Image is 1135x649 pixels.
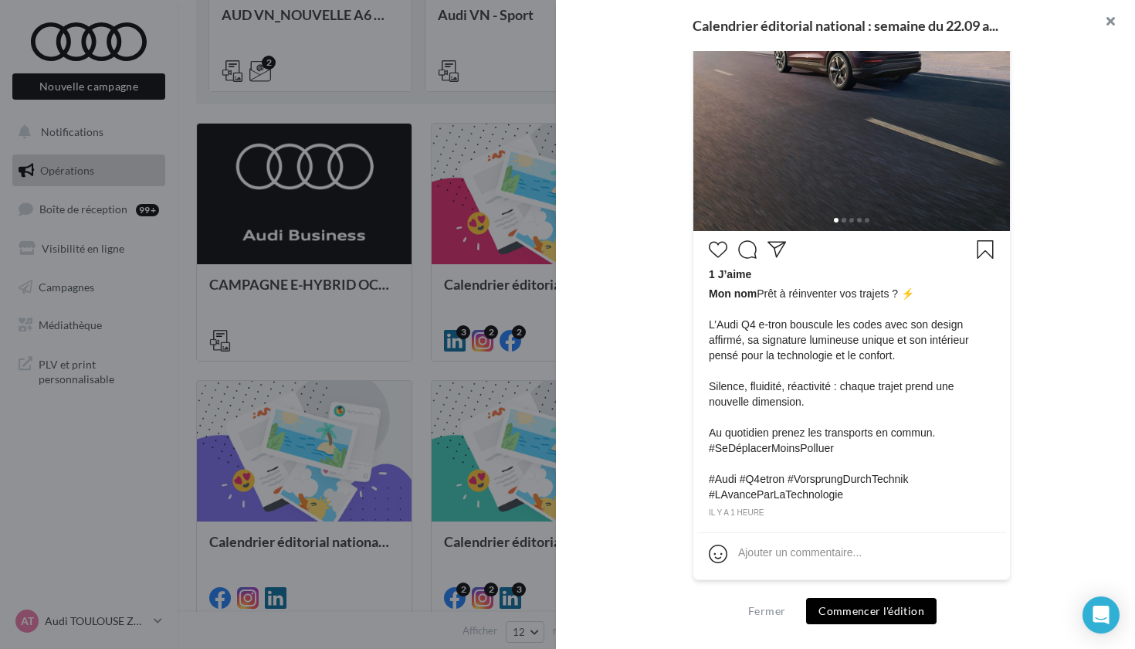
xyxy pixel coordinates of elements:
span: Calendrier éditorial national : semaine du 22.09 a... [693,19,998,32]
div: Ajouter un commentaire... [738,545,862,560]
svg: Emoji [709,545,727,563]
span: Mon nom [709,287,757,300]
svg: Enregistrer [976,240,994,259]
div: Open Intercom Messenger [1082,596,1120,634]
span: Prêt à réinventer vos trajets ? ⚡️ L’Audi Q4 e-tron bouscule les codes avec son design affirmé, s... [709,286,994,502]
svg: J’aime [709,240,727,259]
div: La prévisualisation est non-contractuelle [693,580,1011,600]
div: il y a 1 heure [709,506,994,520]
svg: Commenter [738,240,757,259]
svg: Partager la publication [767,240,786,259]
button: Commencer l'édition [806,598,937,624]
div: 1 J’aime [709,267,994,286]
button: Fermer [742,602,791,620]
